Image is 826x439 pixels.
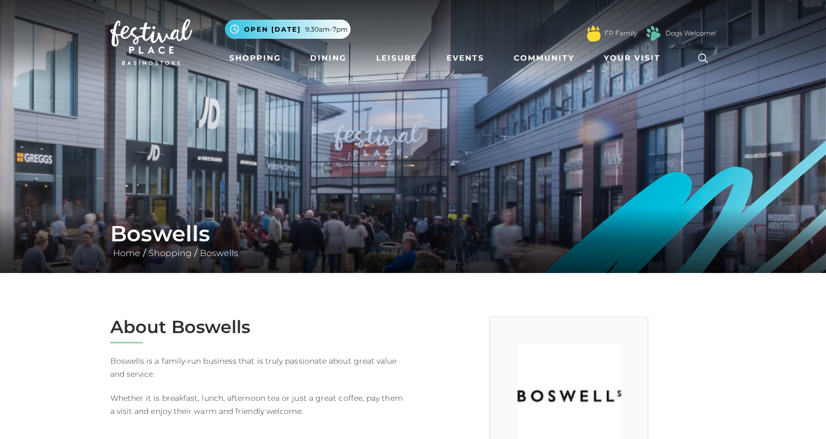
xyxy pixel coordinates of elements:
a: Home [110,248,143,258]
img: Festival Place Logo [110,19,192,65]
a: FP Family [604,28,637,38]
button: Open [DATE] 9.30am-7pm [225,20,350,39]
a: Community [509,48,579,68]
div: / / [102,221,724,260]
a: Events [442,48,489,68]
a: Dining [306,48,351,68]
a: Your Visit [599,48,670,68]
span: Open [DATE] [244,25,301,34]
h1: Boswells [110,221,716,247]
a: Boswells [197,248,241,258]
a: Leisure [372,48,421,68]
span: 9.30am-7pm [305,25,348,34]
a: Shopping [146,248,194,258]
p: Boswells is a family-run business that is truly passionate about great value and service. [110,354,405,381]
a: Dogs Welcome! [665,28,716,38]
h2: About Boswells [110,317,405,337]
a: Shopping [225,48,286,68]
span: Your Visit [604,52,661,64]
p: Whether it is breakfast, lunch, afternoon tea or just a great coffee, pay them a visit and enjoy ... [110,391,405,418]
